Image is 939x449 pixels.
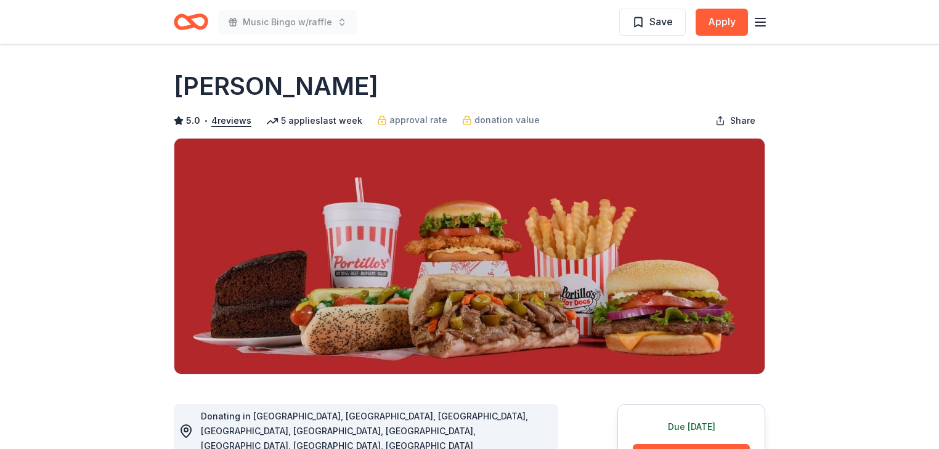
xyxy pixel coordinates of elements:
div: Due [DATE] [633,419,750,434]
button: Apply [696,9,748,36]
a: Home [174,7,208,36]
button: Music Bingo w/raffle [218,10,357,34]
span: 5.0 [186,113,200,128]
span: • [204,116,208,126]
button: Save [619,9,686,36]
span: donation value [474,113,540,127]
span: approval rate [389,113,447,127]
button: Share [705,108,765,133]
button: 4reviews [211,113,251,128]
a: donation value [462,113,540,127]
img: Image for Portillo's [174,139,765,374]
span: Save [649,14,673,30]
a: approval rate [377,113,447,127]
span: Share [730,113,755,128]
div: 5 applies last week [266,113,362,128]
span: Music Bingo w/raffle [243,15,332,30]
h1: [PERSON_NAME] [174,69,378,103]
